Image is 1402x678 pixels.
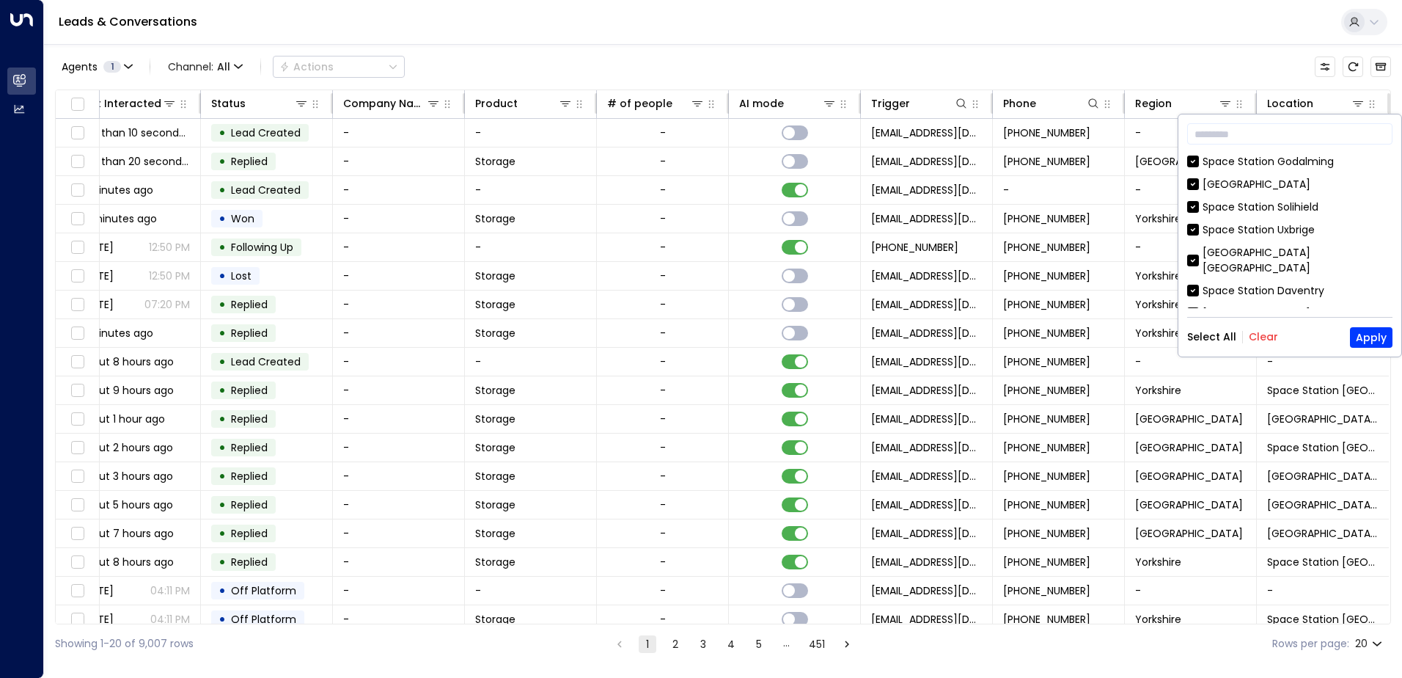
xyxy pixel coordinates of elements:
[333,605,465,633] td: -
[162,56,249,77] button: Channel:All
[79,526,174,541] span: about 7 hours ago
[1003,269,1090,283] span: +447483876039
[1135,440,1243,455] span: Oxfordshire
[1003,526,1090,541] span: +447944691479
[1003,469,1090,484] span: +447645527865
[1125,577,1257,605] td: -
[607,95,705,112] div: # of people
[1135,95,1172,112] div: Region
[660,240,666,255] div: -
[68,382,87,400] span: Toggle select row
[1267,95,1365,112] div: Location
[333,262,465,290] td: -
[660,497,666,512] div: -
[465,577,597,605] td: -
[217,61,230,73] span: All
[660,183,666,197] div: -
[219,378,226,403] div: •
[1135,154,1243,169] span: Berkshire
[1272,636,1349,652] label: Rows per page:
[660,383,666,398] div: -
[1135,297,1181,312] span: Yorkshire
[1267,440,1379,455] span: Space Station Banbury
[475,555,515,569] span: Storage
[871,583,982,598] span: leads@space-station.co.uk
[219,206,226,231] div: •
[1135,326,1181,340] span: Yorkshire
[219,149,226,174] div: •
[219,550,226,575] div: •
[1003,240,1090,255] span: +447483876039
[1187,331,1236,343] button: Select All
[739,95,837,112] div: AI mode
[1187,200,1392,215] div: Space Station Solihield
[871,125,982,140] span: leads@space-station.co.uk
[333,205,465,233] td: -
[333,119,465,147] td: -
[871,612,982,627] span: leads@space-station.co.uk
[231,297,268,312] span: Replied
[610,635,856,653] nav: pagination navigation
[871,555,982,569] span: leads@space-station.co.uk
[838,635,856,653] button: Go to next page
[475,383,515,398] span: Storage
[279,60,334,73] div: Actions
[871,154,982,169] span: leads@space-station.co.uk
[1125,176,1257,204] td: -
[660,555,666,569] div: -
[68,410,87,429] span: Toggle select row
[660,125,666,140] div: -
[68,353,87,371] span: Toggle select row
[79,412,165,426] span: about 1 hour ago
[660,583,666,598] div: -
[231,240,293,255] span: Following Up
[1135,412,1243,426] span: London
[231,183,301,197] span: Lead Created
[333,319,465,347] td: -
[333,348,465,376] td: -
[475,326,515,340] span: Storage
[1003,154,1090,169] span: +4479326666783
[750,635,768,653] button: Go to page 5
[343,95,441,112] div: Company Name
[333,462,465,490] td: -
[1187,306,1392,321] div: [GEOGRAPHIC_DATA]
[79,183,153,197] span: 3 minutes ago
[79,354,174,369] span: about 8 hours ago
[475,469,515,484] span: Storage
[343,95,426,112] div: Company Name
[219,521,226,546] div: •
[1203,177,1310,192] div: [GEOGRAPHIC_DATA]
[1350,327,1392,348] button: Apply
[1125,233,1257,261] td: -
[871,95,969,112] div: Trigger
[231,154,268,169] span: Replied
[1003,440,1090,455] span: +447706715248
[694,635,712,653] button: Go to page 3
[1267,383,1379,398] span: Space Station Doncaster
[219,492,226,517] div: •
[871,497,982,512] span: leads@space-station.co.uk
[231,383,268,398] span: Replied
[68,124,87,142] span: Toggle select row
[1003,555,1090,569] span: +447428230664
[1003,583,1090,598] span: +447428230664
[231,269,252,283] span: Lost
[1135,95,1233,112] div: Region
[231,469,268,484] span: Replied
[68,610,87,629] span: Toggle select row
[333,233,465,261] td: -
[1203,306,1310,321] div: [GEOGRAPHIC_DATA]
[333,147,465,175] td: -
[871,183,982,197] span: leads@space-station.co.uk
[778,635,796,653] div: …
[231,354,301,369] span: Lead Created
[219,407,226,431] div: •
[79,95,177,112] div: Last Interacted
[211,95,309,112] div: Status
[79,555,174,569] span: about 8 hours ago
[333,434,465,462] td: -
[68,582,87,600] span: Toggle select row
[144,297,190,312] p: 07:20 PM
[1267,469,1379,484] span: Space Station Kings Heath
